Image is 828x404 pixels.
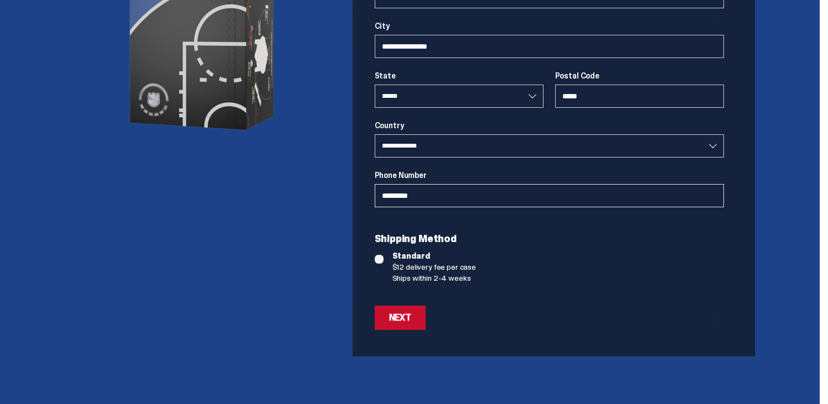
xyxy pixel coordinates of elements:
label: State [375,71,544,80]
label: City [375,22,724,30]
span: Ships within 2-4 weeks [392,272,724,284]
div: Next [389,313,411,322]
label: Postal Code [555,71,724,80]
p: Shipping Method [375,234,724,244]
label: Phone Number [375,171,724,180]
label: Country [375,121,724,130]
span: Standard [392,250,724,261]
button: Next [375,306,426,330]
span: $12 delivery fee per case [392,261,724,272]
